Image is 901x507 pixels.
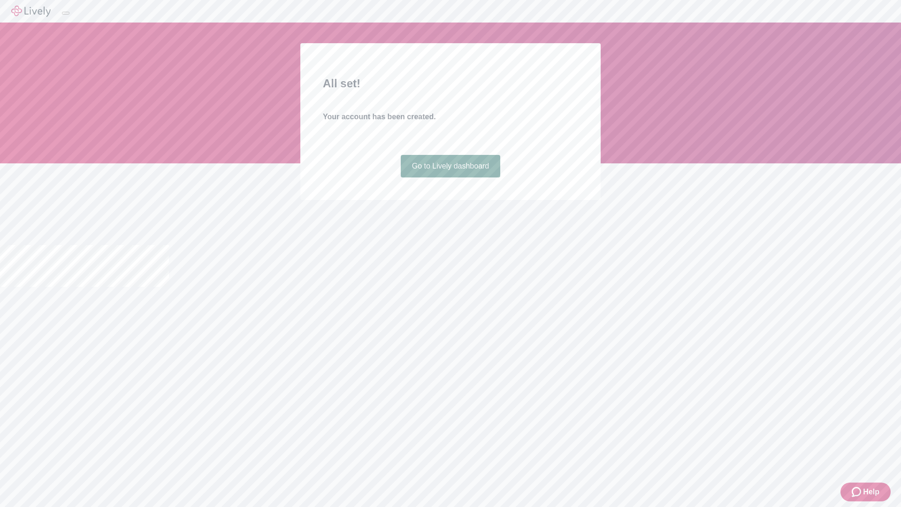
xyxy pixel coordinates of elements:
[401,155,501,177] a: Go to Lively dashboard
[852,486,863,498] svg: Zendesk support icon
[11,6,51,17] img: Lively
[62,12,69,15] button: Log out
[323,75,578,92] h2: All set!
[840,483,891,501] button: Zendesk support iconHelp
[863,486,879,498] span: Help
[323,111,578,123] h4: Your account has been created.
